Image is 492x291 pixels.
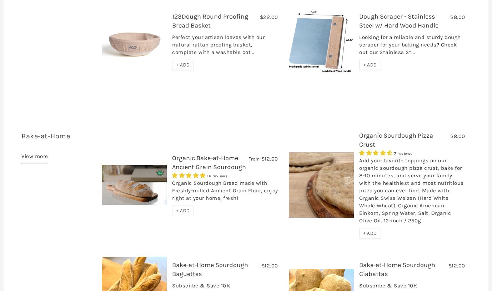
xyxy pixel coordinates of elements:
span: $8.00 [450,14,465,20]
div: Organic Sourdough Bread made with Freshly-milled Ancient Grain Flour, enjoy right at your home, f... [172,179,278,206]
div: Perfect your artisan loaves with our natural rattan proofing basket, complete with a washable cot... [172,34,278,60]
a: Organic Bake-at-Home Ancient Grain Sourdough [172,154,246,171]
span: $8.00 [450,133,465,139]
span: $12.00 [448,262,465,269]
img: Organic Bake-at-Home Ancient Grain Sourdough [102,165,167,205]
div: + ADD [359,60,381,70]
span: 16 reviews [207,174,227,178]
span: 4.29 stars [359,150,394,156]
span: $12.00 [261,262,278,269]
span: From [248,156,260,162]
img: 123Dough Round Proofing Bread Basket [102,9,167,74]
img: Organic Sourdough Pizza Crust [289,152,354,218]
div: Add your favorite toppings on our organic sourdough pizza crust, bake for 8-10 minutes, and serve... [359,157,465,228]
span: + ADD [363,230,377,236]
a: Organic Sourdough Pizza Crust [359,132,433,148]
span: + ADD [176,208,190,214]
a: Dough Scraper - Stainless Steel w/ Hard Wood Handle [359,13,438,29]
span: + ADD [363,62,377,68]
span: $12.00 [261,156,278,162]
a: View more [21,152,48,163]
img: Dough Scraper - Stainless Steel w/ Hard Wood Handle [289,9,354,74]
a: Bake-at-Home Sourdough Ciabattas [359,261,435,278]
span: 7 reviews [394,151,413,156]
a: Bake-at-Home Sourdough Baguettes [172,261,248,278]
div: + ADD [359,228,381,239]
a: 123Dough Round Proofing Bread Basket [172,13,248,29]
div: + ADD [172,206,194,216]
h3: 7 items [21,131,96,152]
span: 4.75 stars [172,172,207,179]
a: Bake-at-Home [21,132,70,140]
div: Looking for a reliable and sturdy dough scraper for your baking needs? Check out our Stainless St... [359,34,465,60]
span: + ADD [176,62,190,68]
div: + ADD [172,60,194,70]
span: $22.00 [260,14,278,20]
